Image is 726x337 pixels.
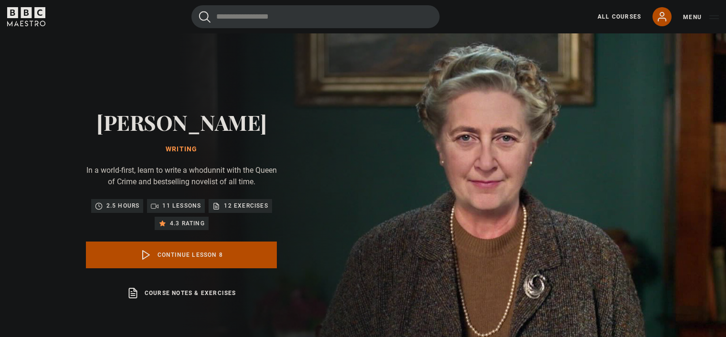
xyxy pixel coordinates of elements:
a: Course notes & exercises [86,280,277,306]
p: 4.3 rating [170,219,205,228]
a: All Courses [598,12,641,21]
p: 11 lessons [162,201,201,211]
p: 2.5 hours [106,201,140,211]
input: Search [191,5,440,28]
h1: Writing [86,146,277,153]
svg: BBC Maestro [7,7,45,26]
button: Toggle navigation [683,12,719,22]
a: Continue lesson 8 [86,242,277,268]
button: Submit the search query [199,11,210,23]
p: 12 exercises [224,201,268,211]
h2: [PERSON_NAME] [86,110,277,134]
p: In a world-first, learn to write a whodunnit with the Queen of Crime and bestselling novelist of ... [86,165,277,188]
